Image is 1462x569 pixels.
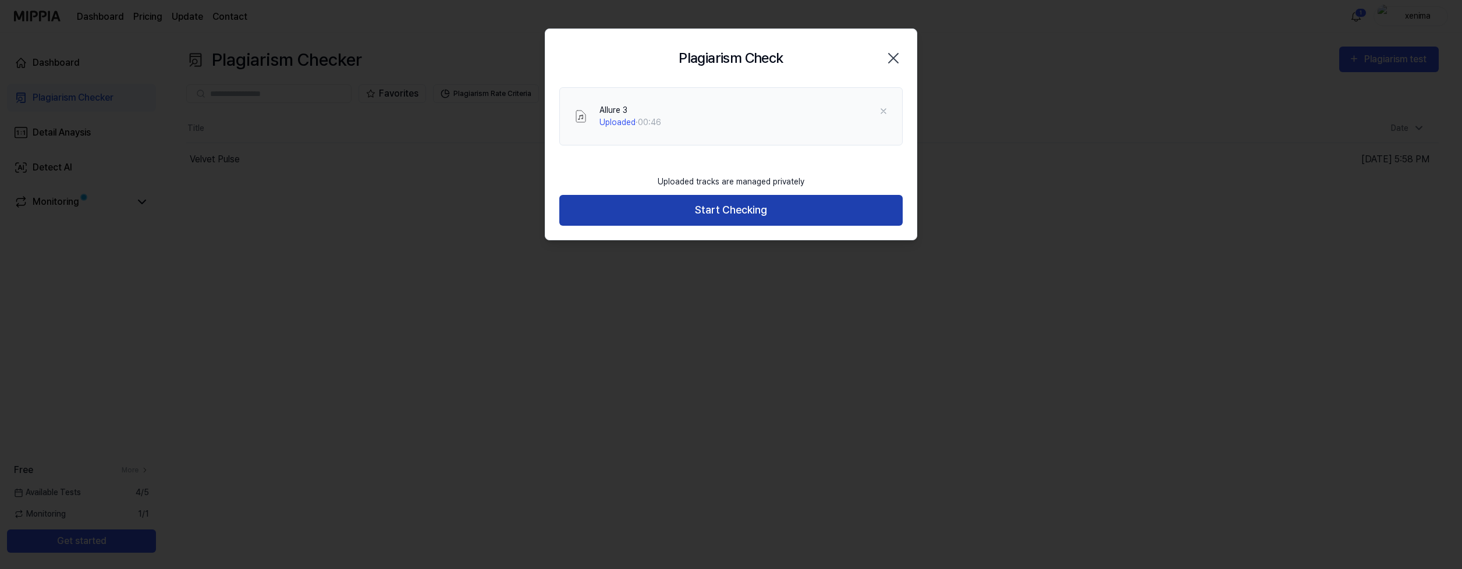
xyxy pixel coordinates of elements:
div: Allure 3 [599,104,661,116]
div: Uploaded tracks are managed privately [651,169,811,195]
img: File Select [574,109,588,123]
span: Uploaded [599,118,636,127]
div: · 00:46 [599,116,661,129]
button: Start Checking [559,195,903,226]
h2: Plagiarism Check [679,48,783,69]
